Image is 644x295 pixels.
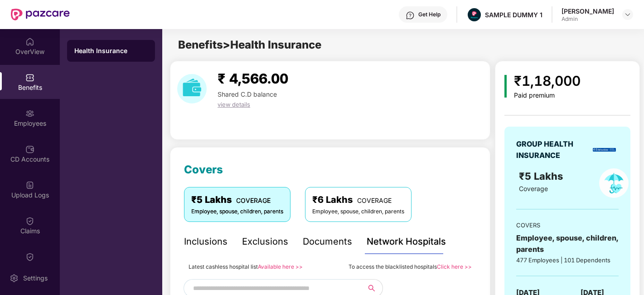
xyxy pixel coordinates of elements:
[303,235,352,249] div: Documents
[514,92,581,99] div: Paid premium
[599,168,629,198] img: policyIcon
[191,207,283,216] div: Employee, spouse, children, parents
[236,197,271,204] span: COVERAGE
[485,10,542,19] div: SAMPLE DUMMY 1
[357,197,392,204] span: COVERAGE
[504,75,507,98] img: icon
[25,37,34,46] img: svg+xml;base64,PHN2ZyBpZD0iSG9tZSIgeG1sbnM9Imh0dHA6Ly93d3cudzMub3JnLzIwMDAvc3ZnIiB3aWR0aD0iMjAiIG...
[178,38,321,51] span: Benefits > Health Insurance
[519,170,566,182] span: ₹5 Lakhs
[25,145,34,154] img: svg+xml;base64,PHN2ZyBpZD0iQ0RfQWNjb3VudHMiIGRhdGEtbmFtZT0iQ0QgQWNjb3VudHMiIHhtbG5zPSJodHRwOi8vd3...
[312,193,404,207] div: ₹6 Lakhs
[242,235,288,249] div: Exclusions
[406,11,415,20] img: svg+xml;base64,PHN2ZyBpZD0iSGVscC0zMngzMiIgeG1sbnM9Imh0dHA6Ly93d3cudzMub3JnLzIwMDAvc3ZnIiB3aWR0aD...
[25,252,34,261] img: svg+xml;base64,PHN2ZyBpZD0iQ2xhaW0iIHhtbG5zPSJodHRwOi8vd3d3LnczLm9yZy8yMDAwL3N2ZyIgd2lkdGg9IjIwIi...
[349,263,437,270] span: To access the blacklisted hospitals
[11,9,70,20] img: New Pazcare Logo
[562,7,614,15] div: [PERSON_NAME]
[312,207,404,216] div: Employee, spouse, children, parents
[516,256,619,265] div: 477 Employees | 101 Dependents
[514,70,581,92] div: ₹1,18,000
[437,263,472,270] a: Click here >>
[191,193,283,207] div: ₹5 Lakhs
[177,74,207,103] img: download
[25,73,34,82] img: svg+xml;base64,PHN2ZyBpZD0iQmVuZWZpdHMiIHhtbG5zPSJodHRwOi8vd3d3LnczLm9yZy8yMDAwL3N2ZyIgd2lkdGg9Ij...
[218,90,277,98] span: Shared C.D balance
[25,216,34,226] img: svg+xml;base64,PHN2ZyBpZD0iQ2xhaW0iIHhtbG5zPSJodHRwOi8vd3d3LnczLm9yZy8yMDAwL3N2ZyIgd2lkdGg9IjIwIi...
[25,181,34,190] img: svg+xml;base64,PHN2ZyBpZD0iVXBsb2FkX0xvZ3MiIGRhdGEtbmFtZT0iVXBsb2FkIExvZ3MiIHhtbG5zPSJodHRwOi8vd3...
[516,138,590,161] div: GROUP HEALTH INSURANCE
[189,263,258,270] span: Latest cashless hospital list
[516,232,619,255] div: Employee, spouse, children, parents
[516,221,619,230] div: COVERS
[519,185,548,192] span: Coverage
[593,148,616,152] img: insurerLogo
[218,101,250,108] span: view details
[562,15,614,23] div: Admin
[184,163,223,176] span: Covers
[184,235,228,249] div: Inclusions
[74,46,148,55] div: Health Insurance
[10,274,19,283] img: svg+xml;base64,PHN2ZyBpZD0iU2V0dGluZy0yMHgyMCIgeG1sbnM9Imh0dHA6Ly93d3cudzMub3JnLzIwMDAvc3ZnIiB3aW...
[25,109,34,118] img: svg+xml;base64,PHN2ZyBpZD0iRW1wbG95ZWVzIiB4bWxucz0iaHR0cDovL3d3dy53My5vcmcvMjAwMC9zdmciIHdpZHRoPS...
[367,235,446,249] div: Network Hospitals
[624,11,631,18] img: svg+xml;base64,PHN2ZyBpZD0iRHJvcGRvd24tMzJ4MzIiIHhtbG5zPSJodHRwOi8vd3d3LnczLm9yZy8yMDAwL3N2ZyIgd2...
[468,8,481,21] img: Pazcare_Alternative_logo-01-01.png
[360,285,383,292] span: search
[258,263,303,270] a: Available here >>
[418,11,441,18] div: Get Help
[218,70,288,87] span: ₹ 4,566.00
[20,274,50,283] div: Settings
